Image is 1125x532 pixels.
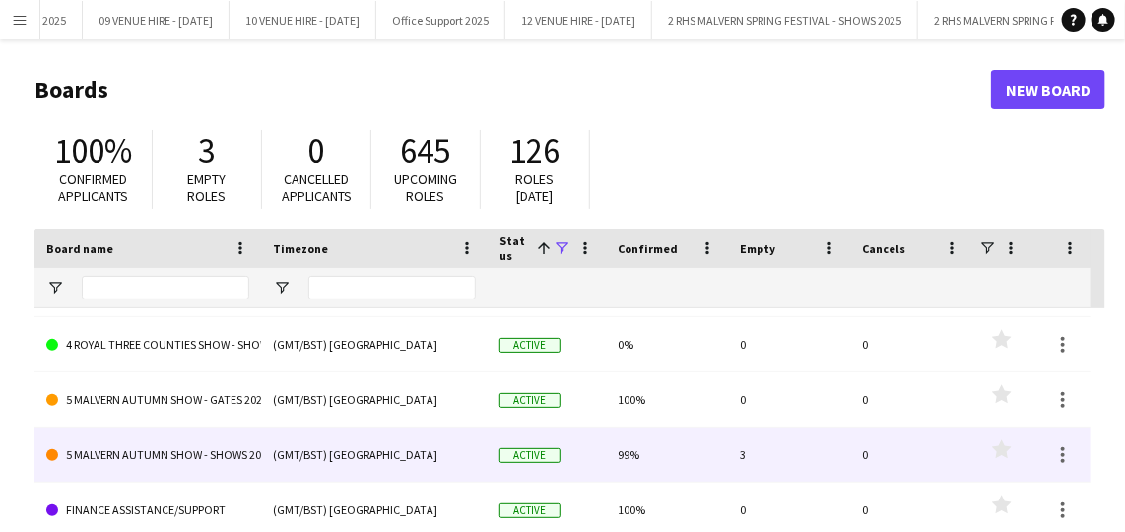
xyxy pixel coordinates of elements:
div: (GMT/BST) [GEOGRAPHIC_DATA] [261,372,488,427]
a: 4 ROYAL THREE COUNTIES SHOW - SHOWS 2025 [46,317,249,372]
span: Roles [DATE] [516,170,555,205]
button: Open Filter Menu [273,279,291,297]
span: Active [499,393,561,408]
button: Open Filter Menu [46,279,64,297]
span: Board name [46,241,113,256]
div: (GMT/BST) [GEOGRAPHIC_DATA] [261,317,488,371]
button: 12 VENUE HIRE - [DATE] [505,1,652,39]
button: 10 VENUE HIRE - [DATE] [230,1,376,39]
span: Active [499,448,561,463]
div: 0 [728,372,850,427]
span: 100% [54,129,132,172]
a: 5 MALVERN AUTUMN SHOW - GATES 2025 [46,372,249,428]
span: Active [499,503,561,518]
div: 0 [850,372,972,427]
div: (GMT/BST) [GEOGRAPHIC_DATA] [261,428,488,482]
span: Confirmed [618,241,678,256]
input: Timezone Filter Input [308,276,476,299]
span: 126 [510,129,561,172]
a: 5 MALVERN AUTUMN SHOW - SHOWS 2025 [46,428,249,483]
h1: Boards [34,75,991,104]
span: Empty roles [188,170,227,205]
div: 0 [850,428,972,482]
span: Timezone [273,241,328,256]
a: New Board [991,70,1105,109]
div: 99% [606,428,728,482]
div: 0% [606,317,728,371]
span: Upcoming roles [394,170,457,205]
span: Status [499,233,529,263]
span: Confirmed applicants [59,170,129,205]
span: Cancelled applicants [282,170,352,205]
button: Office Support 2025 [376,1,505,39]
span: Empty [740,241,775,256]
span: Cancels [862,241,905,256]
div: 0 [728,317,850,371]
div: 3 [728,428,850,482]
span: 0 [308,129,325,172]
button: 09 VENUE HIRE - [DATE] [83,1,230,39]
div: 100% [606,372,728,427]
button: 2 RHS MALVERN SPRING FESTIVAL - SHOWS 2025 [652,1,918,39]
input: Board name Filter Input [82,276,249,299]
span: Active [499,338,561,353]
div: 0 [850,317,972,371]
span: 645 [401,129,451,172]
span: 3 [199,129,216,172]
